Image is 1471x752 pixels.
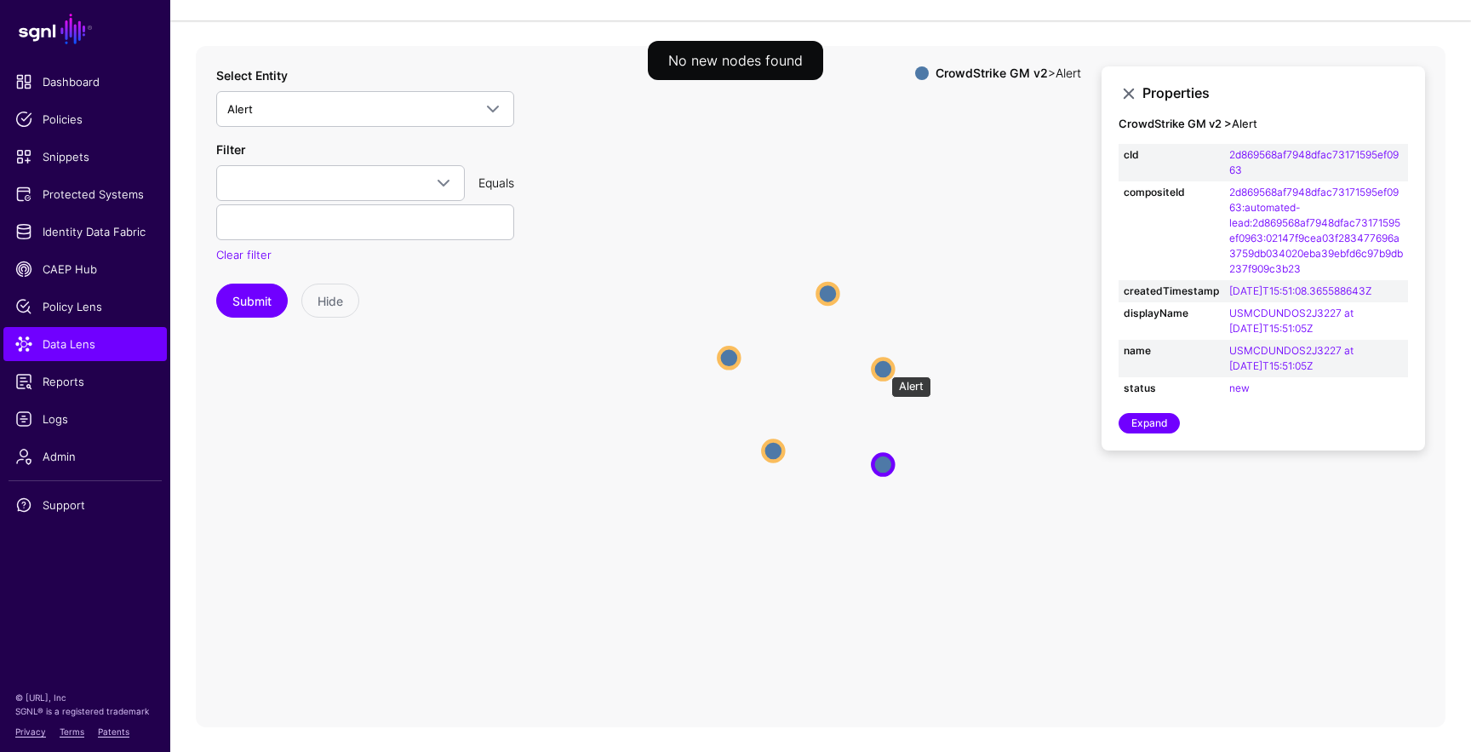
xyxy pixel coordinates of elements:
[1124,284,1219,299] strong: createdTimestamp
[98,726,129,737] a: Patents
[1142,85,1408,101] h3: Properties
[3,290,167,324] a: Policy Lens
[216,284,288,318] button: Submit
[15,704,155,718] p: SGNL® is a registered trademark
[15,261,155,278] span: CAEP Hub
[10,10,160,48] a: SGNL
[3,177,167,211] a: Protected Systems
[3,252,167,286] a: CAEP Hub
[3,402,167,436] a: Logs
[15,448,155,465] span: Admin
[15,373,155,390] span: Reports
[15,410,155,428] span: Logs
[3,215,167,249] a: Identity Data Fabric
[1119,118,1408,131] h4: Alert
[3,102,167,136] a: Policies
[1119,117,1232,130] strong: CrowdStrike GM v2 >
[1229,148,1399,176] a: 2d869568af7948dfac73171595ef0963
[227,102,253,116] span: Alert
[1119,413,1180,433] a: Expand
[3,65,167,99] a: Dashboard
[1229,186,1403,275] a: 2d869568af7948dfac73171595ef0963:automated-lead:2d869568af7948dfac73171595ef0963:02147f9cea03f283...
[301,284,359,318] button: Hide
[1229,382,1250,394] a: new
[932,66,1085,80] div: > Alert
[891,376,931,399] div: Alert
[1229,284,1371,297] a: [DATE]T15:51:08.365588643Z
[3,140,167,174] a: Snippets
[15,111,155,128] span: Policies
[648,41,823,80] div: No new nodes found
[1229,344,1354,372] a: USMCDUNDOS2J3227 at [DATE]T15:51:05Z
[936,66,1048,80] strong: CrowdStrike GM v2
[1124,381,1219,396] strong: status
[1124,185,1219,200] strong: compositeId
[60,726,84,737] a: Terms
[15,148,155,165] span: Snippets
[216,141,245,158] label: Filter
[472,174,521,192] div: Equals
[3,365,167,399] a: Reports
[1124,147,1219,163] strong: cId
[216,248,272,261] a: Clear filter
[1124,343,1219,359] strong: name
[1124,306,1219,321] strong: displayName
[15,298,155,315] span: Policy Lens
[3,327,167,361] a: Data Lens
[15,691,155,704] p: © [URL], Inc
[3,439,167,474] a: Admin
[15,73,155,90] span: Dashboard
[15,186,155,203] span: Protected Systems
[15,497,155,514] span: Support
[1229,307,1354,335] a: USMCDUNDOS2J3227 at [DATE]T15:51:05Z
[15,223,155,240] span: Identity Data Fabric
[15,336,155,353] span: Data Lens
[216,66,288,84] label: Select Entity
[15,726,46,737] a: Privacy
